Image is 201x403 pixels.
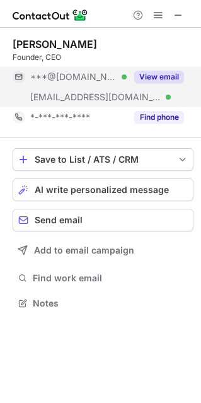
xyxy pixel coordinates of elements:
[13,52,193,63] div: Founder, CEO
[13,209,193,231] button: Send email
[35,155,171,165] div: Save to List / ATS / CRM
[33,272,188,284] span: Find work email
[134,71,184,83] button: Reveal Button
[30,91,161,103] span: [EMAIL_ADDRESS][DOMAIN_NAME]
[13,178,193,201] button: AI write personalized message
[13,38,97,50] div: [PERSON_NAME]
[13,8,88,23] img: ContactOut v5.3.10
[35,215,83,225] span: Send email
[13,239,193,262] button: Add to email campaign
[13,295,193,312] button: Notes
[134,111,184,124] button: Reveal Button
[13,148,193,171] button: save-profile-one-click
[35,185,169,195] span: AI write personalized message
[33,298,188,309] span: Notes
[34,245,134,255] span: Add to email campaign
[13,269,193,287] button: Find work email
[30,71,117,83] span: ***@[DOMAIN_NAME]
